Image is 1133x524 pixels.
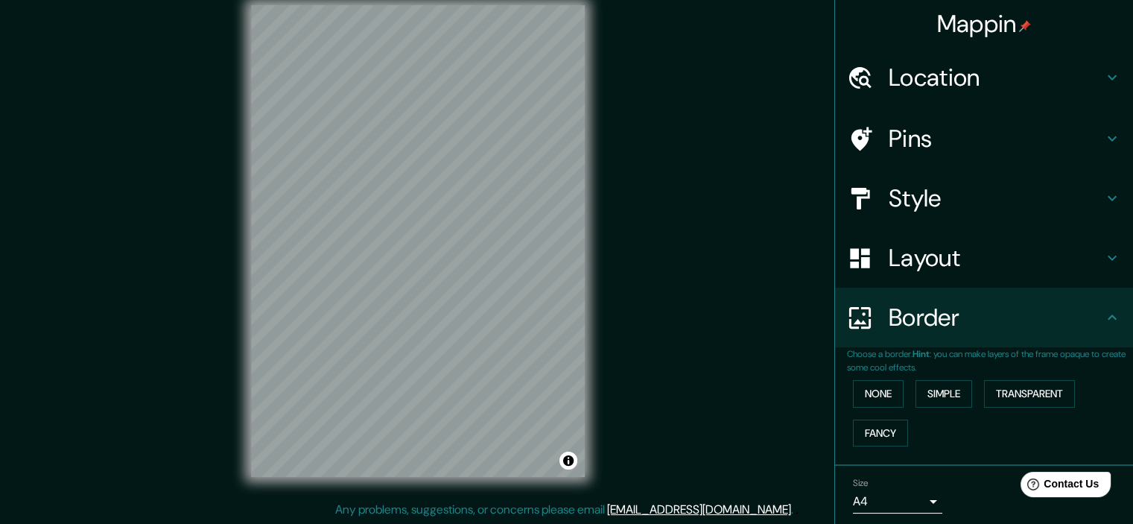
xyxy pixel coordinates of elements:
div: . [796,501,799,519]
button: Fancy [853,420,908,447]
iframe: Help widget launcher [1000,466,1117,508]
div: Style [835,168,1133,228]
button: Simple [915,380,972,408]
canvas: Map [251,5,585,477]
h4: Pins [889,124,1103,154]
div: Location [835,48,1133,107]
h4: Style [889,183,1103,213]
button: None [853,380,904,408]
div: Pins [835,109,1133,168]
h4: Location [889,63,1103,92]
p: Choose a border. : you can make layers of the frame opaque to create some cool effects. [847,347,1133,374]
h4: Layout [889,243,1103,273]
b: Hint [913,348,930,360]
button: Toggle attribution [559,452,577,470]
div: A4 [853,490,942,514]
button: Transparent [984,380,1075,408]
p: Any problems, suggestions, or concerns please email . [335,501,793,519]
a: [EMAIL_ADDRESS][DOMAIN_NAME] [607,502,791,517]
h4: Border [889,303,1103,332]
div: . [793,501,796,519]
div: Layout [835,228,1133,288]
img: pin-icon.png [1019,20,1031,32]
div: Border [835,288,1133,347]
h4: Mappin [937,9,1032,39]
label: Size [853,477,869,490]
